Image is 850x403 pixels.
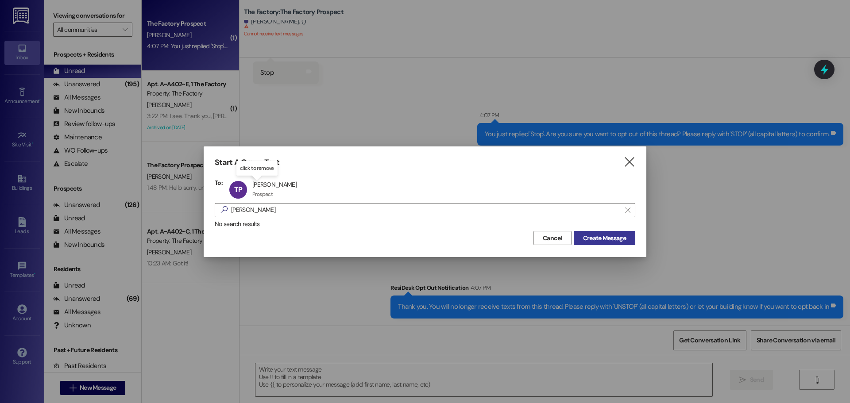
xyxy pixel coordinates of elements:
[215,219,635,229] div: No search results
[625,207,630,214] i: 
[231,204,621,216] input: Search for any contact or apartment
[215,157,279,168] h3: Start A Group Text
[217,205,231,215] i: 
[621,203,635,217] button: Clear text
[533,231,572,245] button: Cancel
[252,191,273,198] div: Prospect
[574,231,635,245] button: Create Message
[252,180,297,188] div: [PERSON_NAME]
[240,165,274,172] p: click to remove
[623,157,635,167] i: 
[583,234,626,243] span: Create Message
[234,185,242,194] span: TP
[543,234,562,243] span: Cancel
[215,179,223,187] h3: To:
